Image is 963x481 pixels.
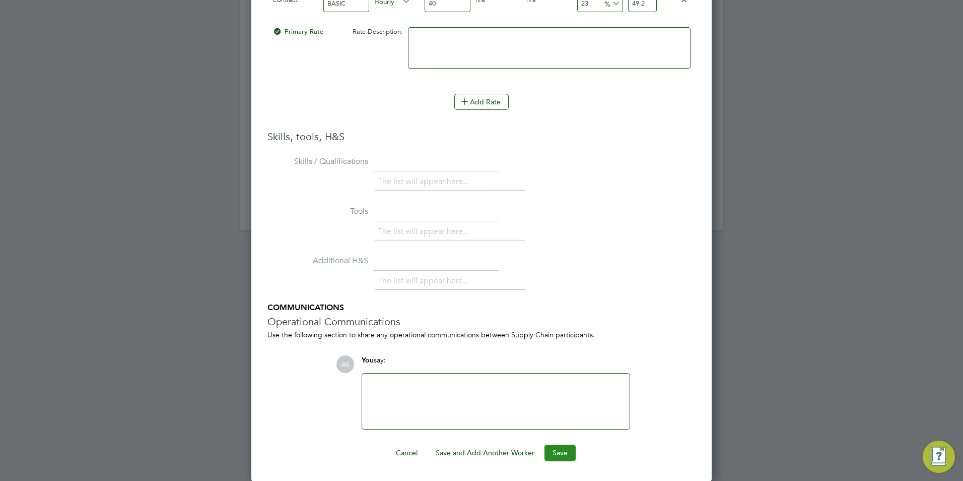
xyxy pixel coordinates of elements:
[267,256,368,266] label: Additional H&S
[362,356,374,365] span: You
[362,355,630,373] div: say:
[267,303,696,313] h5: COMMUNICATIONS
[378,274,473,288] li: The list will appear here...
[544,445,576,461] button: Save
[267,315,696,328] h3: Operational Communications
[353,27,403,36] span: Rate Description:
[267,130,696,143] h3: Skills, tools, H&S
[388,445,426,461] button: Cancel
[272,27,323,36] span: Primary Rate
[336,355,354,373] span: AS
[378,175,473,189] li: The list will appear here...
[923,441,955,473] button: Engage Resource Center
[267,330,696,339] div: Use the following section to share any operational communications between Supply Chain participants.
[428,445,542,461] button: Save and Add Another Worker
[454,94,509,110] button: Add Rate
[267,206,368,217] label: Tools
[267,156,368,167] label: Skills / Qualifications
[378,225,473,238] li: The list will appear here...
